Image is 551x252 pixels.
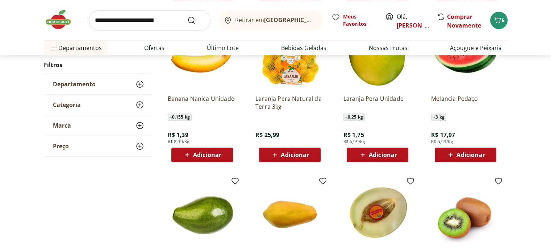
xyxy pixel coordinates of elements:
[369,44,408,52] a: Nossas Frutas
[281,152,309,158] span: Adicionar
[369,152,397,158] span: Adicionar
[255,131,279,139] span: R$ 25,99
[435,148,496,162] button: Adicionar
[259,148,321,162] button: Adicionar
[450,44,502,52] a: Açougue e Peixaria
[347,148,408,162] button: Adicionar
[171,148,233,162] button: Adicionar
[456,152,485,158] span: Adicionar
[490,12,508,29] button: Carrinho
[431,131,455,139] span: R$ 17,97
[343,139,365,145] span: R$ 6,99/Kg
[44,58,153,73] h2: Filtros
[219,10,323,30] button: Retirar em[GEOGRAPHIC_DATA]/[GEOGRAPHIC_DATA]
[255,95,324,111] a: Laranja Pera Natural da Terra 3kg
[264,16,386,24] b: [GEOGRAPHIC_DATA]/[GEOGRAPHIC_DATA]
[44,136,153,157] button: Preço
[235,17,315,23] span: Retirar em
[168,139,190,145] span: R$ 8,99/Kg
[207,44,239,52] a: Último Lote
[50,39,102,57] span: Departamentos
[255,179,324,248] img: Mamão Formosa Unidade
[502,17,505,24] span: 5
[53,81,96,88] span: Departamento
[431,95,500,111] a: Melancia Pedaço
[44,116,153,136] button: Marca
[431,179,500,248] img: Kiwi Verde
[447,13,481,29] a: Comprar Novamente
[343,13,376,28] span: Meus Favoritos
[431,139,453,145] span: R$ 5,99/Kg
[53,143,69,150] span: Preço
[343,131,364,139] span: R$ 1,75
[343,179,412,248] img: Melão Doce Natural da Terra Pedaço
[89,10,210,30] input: search
[44,9,80,30] img: Hortifruti
[187,16,205,25] button: Submit Search
[168,113,192,121] span: ~ 0,155 kg
[397,21,444,29] a: [PERSON_NAME]
[431,113,446,121] span: ~ 3 kg
[44,95,153,115] button: Categoria
[53,122,71,129] span: Marca
[397,12,429,30] span: Olá,
[343,113,364,121] span: ~ 0,25 kg
[44,74,153,95] button: Departamento
[50,39,58,57] button: Menu
[281,44,326,52] a: Bebidas Geladas
[331,13,376,28] a: Meus Favoritos
[168,95,237,111] a: Banana Nanica Unidade
[193,152,221,158] span: Adicionar
[144,44,164,52] a: Ofertas
[343,95,412,111] a: Laranja Pera Unidade
[53,102,81,109] span: Categoria
[168,179,237,248] img: Abacate Unidade
[168,131,188,139] span: R$ 1,39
